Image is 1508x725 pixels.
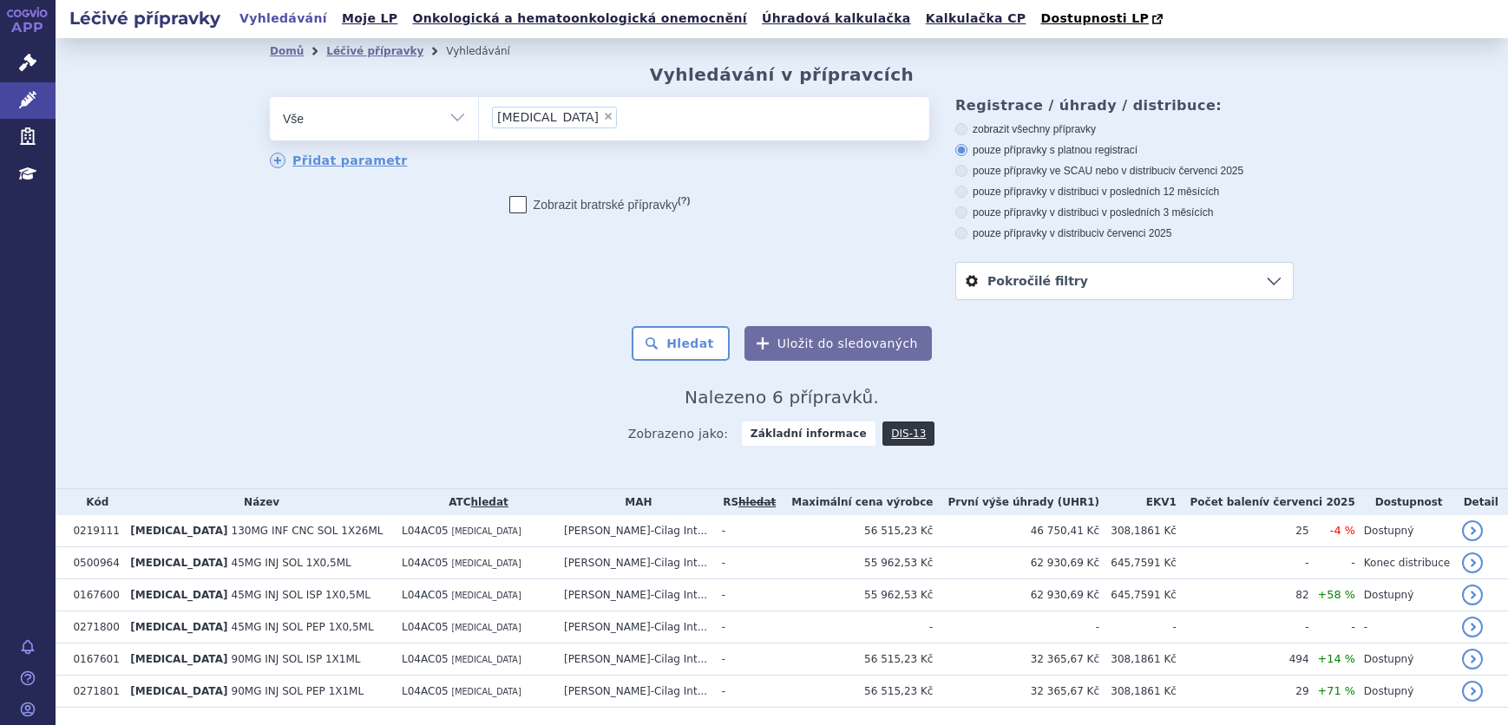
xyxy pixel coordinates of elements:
[1309,547,1355,579] td: -
[933,579,1099,611] td: 62 930,69 Kč
[955,226,1294,240] label: pouze přípravky v distribuci
[882,421,934,446] a: DIS-13
[451,526,521,536] span: [MEDICAL_DATA]
[232,525,384,537] span: 130MG INF CNC SOL 1X26ML
[402,653,449,665] span: L04AC05
[933,547,1099,579] td: 62 930,69 Kč
[234,7,332,30] a: Vyhledávání
[713,515,777,547] td: -
[777,489,934,515] th: Maximální cena výrobce
[337,7,403,30] a: Moje LP
[130,621,227,633] span: [MEDICAL_DATA]
[402,621,449,633] span: L04AC05
[555,515,713,547] td: [PERSON_NAME]-Cilag Int...
[777,579,934,611] td: 55 962,53 Kč
[1099,547,1177,579] td: 645,7591 Kč
[1177,676,1309,708] td: 29
[1318,684,1355,697] span: +71 %
[1355,643,1454,676] td: Dostupný
[1099,489,1177,515] th: EKV1
[955,143,1294,157] label: pouze přípravky s platnou registrací
[64,676,121,708] td: 0271801
[1099,676,1177,708] td: 308,1861 Kč
[130,653,227,665] span: [MEDICAL_DATA]
[777,611,934,643] td: -
[1177,515,1309,547] td: 25
[713,676,777,708] td: -
[603,111,613,121] span: ×
[407,7,752,30] a: Onkologická a hematoonkologická onemocnění
[933,489,1099,515] th: První výše úhrady (UHR1)
[622,106,632,127] input: [MEDICAL_DATA]
[232,685,364,697] span: 90MG INJ SOL PEP 1X1ML
[955,185,1294,199] label: pouze přípravky v distribuci v posledních 12 měsících
[628,421,729,446] span: Zobrazeno jako:
[777,676,934,708] td: 56 515,23 Kč
[393,489,555,515] th: ATC
[1330,524,1355,537] span: -4 %
[64,579,121,611] td: 0167600
[921,7,1032,30] a: Kalkulačka CP
[1355,676,1454,708] td: Dostupný
[1099,643,1177,676] td: 308,1861 Kč
[1462,617,1483,637] a: detail
[632,326,730,361] button: Hledat
[1035,7,1171,31] a: Dostupnosti LP
[64,515,121,547] td: 0219111
[955,122,1294,136] label: zobrazit všechny přípravky
[270,153,408,168] a: Přidat parametr
[64,489,121,515] th: Kód
[955,206,1294,219] label: pouze přípravky v distribuci v posledních 3 měsících
[1355,547,1454,579] td: Konec distribuce
[555,579,713,611] td: [PERSON_NAME]-Cilag Int...
[402,525,449,537] span: L04AC05
[777,515,934,547] td: 56 515,23 Kč
[1355,579,1454,611] td: Dostupný
[1177,611,1309,643] td: -
[757,7,916,30] a: Úhradová kalkulačka
[713,489,777,515] th: RS
[130,525,227,537] span: [MEDICAL_DATA]
[1309,611,1355,643] td: -
[509,196,691,213] label: Zobrazit bratrské přípravky
[1462,552,1483,573] a: detail
[232,621,374,633] span: 45MG INJ SOL PEP 1X0,5ML
[471,496,508,508] a: hledat
[1177,643,1309,676] td: 494
[1462,585,1483,605] a: detail
[451,623,521,632] span: [MEDICAL_DATA]
[1462,649,1483,669] a: detail
[955,97,1294,114] h3: Registrace / úhrady / distribuce:
[1177,489,1355,515] th: Počet balení
[1355,489,1454,515] th: Dostupnost
[1099,579,1177,611] td: 645,7591 Kč
[402,557,449,569] span: L04AC05
[555,676,713,708] td: [PERSON_NAME]-Cilag Int...
[1262,496,1354,508] span: v červenci 2025
[1099,611,1177,643] td: -
[1318,588,1355,601] span: +58 %
[956,263,1293,299] a: Pokročilé filtry
[738,496,776,508] a: vyhledávání neobsahuje žádnou platnou referenční skupinu
[738,496,776,508] del: hledat
[555,611,713,643] td: [PERSON_NAME]-Cilag Int...
[555,643,713,676] td: [PERSON_NAME]-Cilag Int...
[742,421,875,446] strong: Základní informace
[451,591,521,600] span: [MEDICAL_DATA]
[713,611,777,643] td: -
[713,547,777,579] td: -
[678,195,690,206] abbr: (?)
[1177,579,1309,611] td: 82
[326,45,423,57] a: Léčivé přípravky
[451,655,521,664] span: [MEDICAL_DATA]
[451,687,521,696] span: [MEDICAL_DATA]
[685,387,879,408] span: Nalezeno 6 přípravků.
[270,45,304,57] a: Domů
[1098,227,1171,239] span: v červenci 2025
[1462,520,1483,541] a: detail
[1355,515,1454,547] td: Dostupný
[650,64,915,85] h2: Vyhledávání v přípravcích
[56,6,234,30] h2: Léčivé přípravky
[933,515,1099,547] td: 46 750,41 Kč
[713,579,777,611] td: -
